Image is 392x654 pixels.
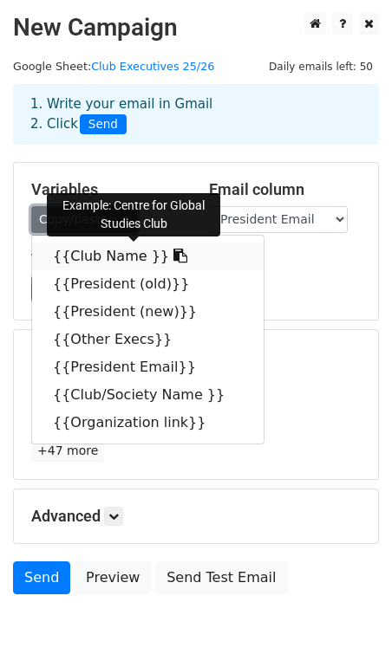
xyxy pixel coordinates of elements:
span: Daily emails left: 50 [263,57,379,76]
a: {{President Email}} [32,353,264,381]
a: Club Executives 25/26 [91,60,214,73]
a: Daily emails left: 50 [263,60,379,73]
a: {{Club/Society Name }} [32,381,264,409]
a: Send [13,561,70,594]
h5: Variables [31,180,183,199]
a: Send Test Email [155,561,287,594]
small: Google Sheet: [13,60,214,73]
a: {{President (new)}} [32,298,264,326]
h2: New Campaign [13,13,379,42]
a: Copy/paste... [31,206,137,233]
a: {{President (old)}} [32,270,264,298]
a: {{Other Execs}} [32,326,264,353]
h5: Email column [209,180,361,199]
div: Example: Centre for Global Studies Club [47,193,220,236]
h5: Advanced [31,507,361,526]
a: Preview [75,561,151,594]
span: Send [80,114,127,135]
a: +47 more [31,440,104,462]
a: {{Club Name }} [32,243,264,270]
a: {{Organization link}} [32,409,264,437]
div: 1. Write your email in Gmail 2. Click [17,94,375,134]
iframe: Chat Widget [305,571,392,654]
